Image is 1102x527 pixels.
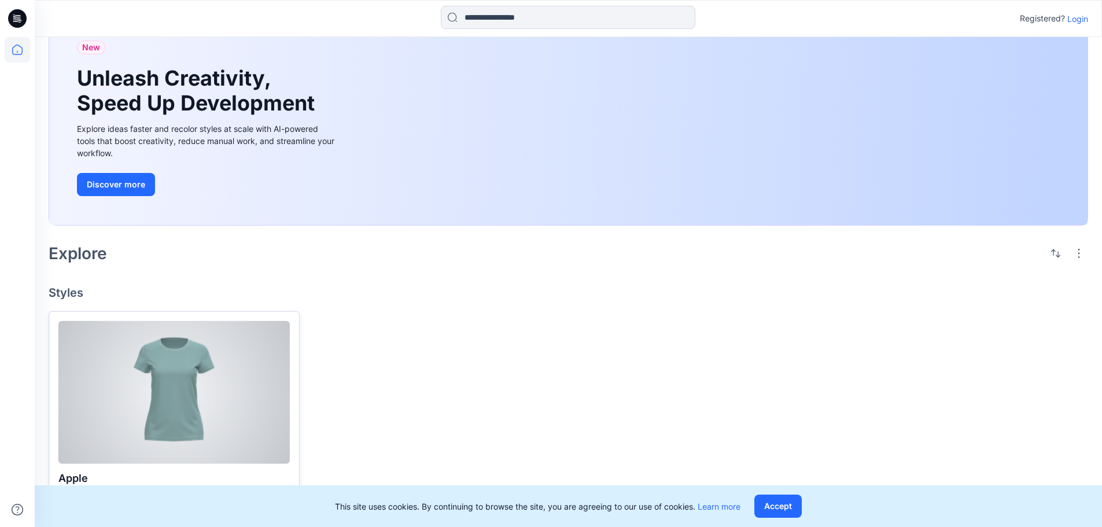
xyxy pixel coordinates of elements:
a: Learn more [698,502,740,511]
h1: Unleash Creativity, Speed Up Development [77,66,320,116]
a: Apple [58,321,290,464]
p: Apple [58,470,290,487]
p: Registered? [1020,12,1065,25]
a: Discover more [77,173,337,196]
span: New [82,40,100,54]
div: Explore ideas faster and recolor styles at scale with AI-powered tools that boost creativity, red... [77,123,337,159]
h2: Explore [49,244,107,263]
button: Accept [754,495,802,518]
p: This site uses cookies. By continuing to browse the site, you are agreeing to our use of cookies. [335,500,740,513]
button: Discover more [77,173,155,196]
p: Login [1067,13,1088,25]
h4: Styles [49,286,1088,300]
